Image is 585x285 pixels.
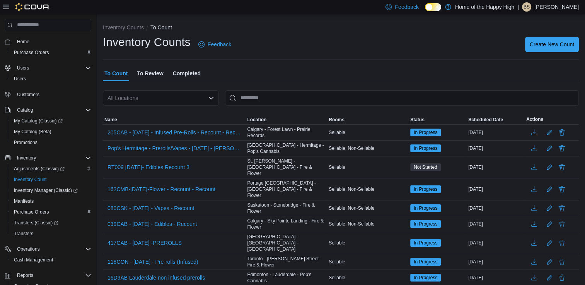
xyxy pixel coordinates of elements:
span: In Progress [410,220,441,228]
span: Customers [17,92,39,98]
span: Portage [GEOGRAPHIC_DATA] - [GEOGRAPHIC_DATA] - Fire & Flower [247,180,326,198]
button: Operations [14,244,43,254]
button: Reports [2,270,94,281]
span: St. [PERSON_NAME] - [GEOGRAPHIC_DATA] - Fire & Flower [247,158,326,176]
a: Adjustments (Classic) [11,164,68,173]
input: Dark Mode [425,3,441,11]
span: Reports [17,272,33,278]
span: Home [14,37,91,46]
span: Feedback [395,3,418,11]
span: Users [14,76,26,82]
a: Customers [14,90,43,99]
button: Edit count details [545,127,554,138]
div: Sellable [327,257,409,266]
span: To Review [137,66,163,81]
a: Feedback [195,37,234,52]
span: Reports [14,271,91,280]
span: In Progress [414,239,437,246]
button: Delete [557,257,566,266]
span: Customers [14,90,91,99]
span: My Catalog (Classic) [11,116,91,126]
span: In Progress [410,185,441,193]
div: Sellable, Non-Sellable [327,185,409,194]
a: Purchase Orders [11,207,52,217]
a: My Catalog (Classic) [8,115,94,126]
span: Saskatoon - Stonebridge - Fire & Flower [247,202,326,214]
div: [DATE] [467,144,525,153]
button: Edit count details [545,161,554,173]
span: Purchase Orders [11,207,91,217]
span: In Progress [414,274,437,281]
span: Cash Management [11,255,91,265]
span: In Progress [414,145,437,152]
span: Promotions [11,138,91,147]
span: Calgary - Sky Pointe Landing - Fire & Flower [247,218,326,230]
span: Calgary - Forest Lawn - Prairie Records [247,126,326,139]
button: Delete [557,128,566,137]
span: 162CMB-[DATE]-Flower - Recount - Recount [107,185,215,193]
span: Home [17,39,29,45]
a: My Catalog (Beta) [11,127,55,136]
button: Transfers [8,228,94,239]
span: In Progress [410,274,441,282]
span: In Progress [414,258,437,265]
span: Catalog [14,105,91,115]
span: Inventory [14,153,91,163]
span: In Progress [414,186,437,193]
span: Name [104,117,117,123]
span: In Progress [414,221,437,227]
a: Transfers [11,229,36,238]
button: Name [103,115,246,124]
span: Completed [173,66,201,81]
a: Adjustments (Classic) [8,163,94,174]
span: Rooms [329,117,345,123]
button: Home [2,36,94,47]
div: Sellable, Non-Sellable [327,204,409,213]
button: Purchase Orders [8,47,94,58]
div: [DATE] [467,163,525,172]
a: Purchase Orders [11,48,52,57]
div: Sellable [327,128,409,137]
a: Manifests [11,197,37,206]
span: In Progress [414,205,437,212]
button: RT009 [DATE]- Edibles Recount 3 [104,161,193,173]
span: My Catalog (Classic) [14,118,63,124]
a: Cash Management [11,255,56,265]
span: Status [410,117,425,123]
button: 205CAB - [DATE] - Infused Pre-Rolls - Recount - Recount [104,127,244,138]
span: 080CSK - [DATE] - Vapes - Recount [107,204,194,212]
input: This is a search bar. After typing your query, hit enter to filter the results lower in the page. [225,90,579,106]
button: Inventory [14,153,39,163]
span: In Progress [410,129,441,136]
button: Inventory Counts [103,24,144,31]
nav: An example of EuiBreadcrumbs [103,24,579,33]
button: Inventory [2,153,94,163]
span: In Progress [414,129,437,136]
span: Not Started [410,163,441,171]
button: Rooms [327,115,409,124]
span: Operations [17,246,40,252]
button: Users [8,73,94,84]
button: 417CAB - [DATE] -PREROLLS [104,237,185,249]
span: Transfers (Classic) [14,220,58,226]
span: Operations [14,244,91,254]
button: Promotions [8,137,94,148]
button: Location [246,115,327,124]
button: Catalog [2,105,94,115]
button: Customers [2,89,94,100]
h1: Inventory Counts [103,34,191,50]
a: Inventory Manager (Classic) [11,186,81,195]
span: Purchase Orders [11,48,91,57]
button: Edit count details [545,142,554,154]
span: Purchase Orders [14,49,49,56]
a: Inventory Count [11,175,50,184]
button: Status [409,115,467,124]
span: Adjustments (Classic) [14,166,65,172]
button: Edit count details [545,237,554,249]
button: Manifests [8,196,94,207]
p: [PERSON_NAME] [534,2,579,12]
span: 16D9AB Lauderdale non infused prerolls [107,274,205,282]
div: Sellable [327,163,409,172]
span: Inventory Count [14,176,47,183]
button: Delete [557,185,566,194]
